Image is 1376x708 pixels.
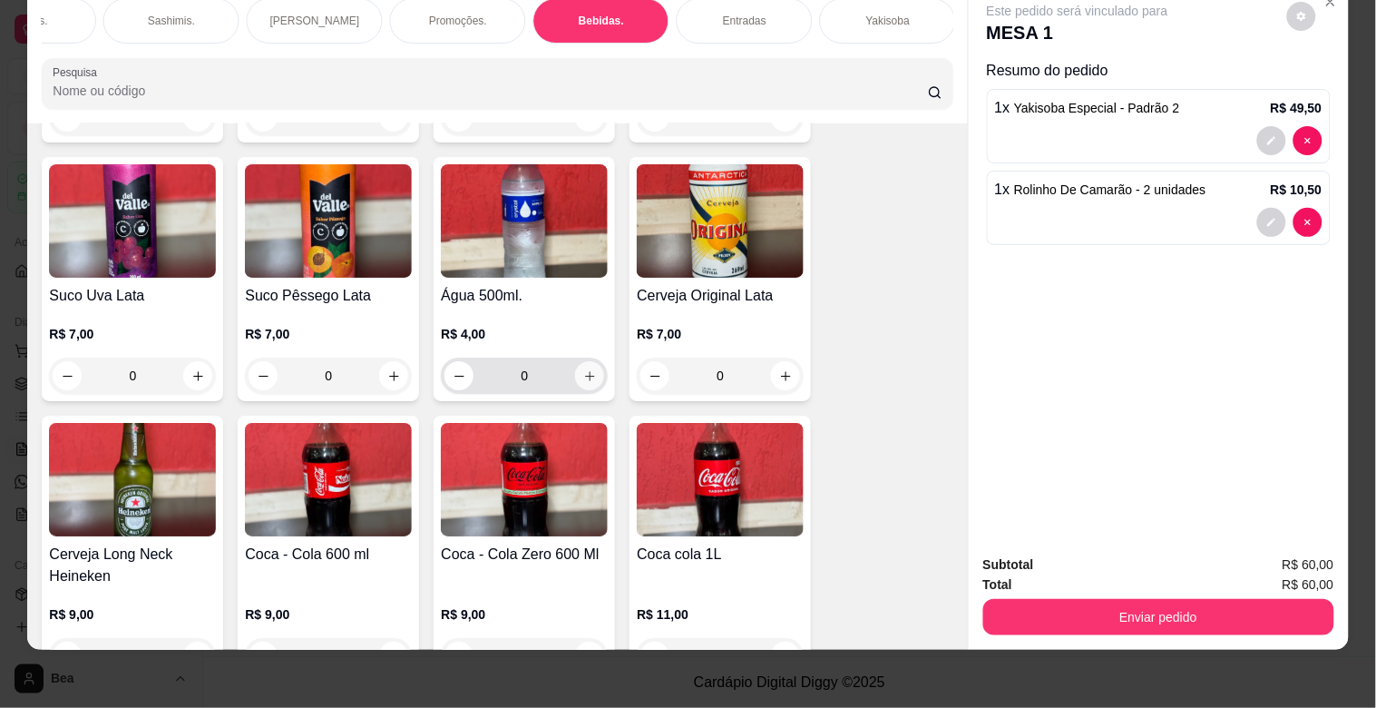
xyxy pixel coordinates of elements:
[245,423,412,536] img: product-image
[249,642,278,671] button: decrease-product-quantity
[575,361,604,390] button: increase-product-quantity
[637,544,804,565] h4: Coca cola 1L
[723,14,766,28] p: Entradas
[49,285,216,307] h4: Suco Uva Lata
[987,60,1331,82] p: Resumo do pedido
[441,164,608,278] img: product-image
[183,642,212,671] button: increase-product-quantity
[441,325,608,343] p: R$ 4,00
[245,285,412,307] h4: Suco Pêssego Lata
[1014,101,1180,115] span: Yakisoba Especial - Padrão 2
[983,599,1334,635] button: Enviar pedido
[987,2,1168,20] p: Este pedido será vinculado para
[49,544,216,587] h4: Cerveja Long Neck Heineken
[866,14,910,28] p: Yakisoba
[1283,555,1334,575] span: R$ 60,00
[270,14,360,28] p: [PERSON_NAME]
[441,285,608,307] h4: Água 500ml.
[1283,575,1334,595] span: R$ 60,00
[245,325,412,343] p: R$ 7,00
[379,642,408,671] button: increase-product-quantity
[148,14,195,28] p: Sashimis.
[441,544,608,565] h4: Coca - Cola Zero 600 Ml
[771,642,800,671] button: increase-product-quantity
[995,97,1180,119] p: 1 x
[1271,181,1322,199] p: R$ 10,50
[637,605,804,624] p: R$ 11,00
[579,14,624,28] p: Bebidas.
[575,642,604,671] button: increase-product-quantity
[249,361,278,390] button: decrease-product-quantity
[441,605,608,624] p: R$ 9,00
[637,423,804,536] img: product-image
[983,577,1012,592] strong: Total
[983,557,1034,572] strong: Subtotal
[1257,208,1286,237] button: decrease-product-quantity
[441,423,608,536] img: product-image
[49,164,216,278] img: product-image
[637,164,804,278] img: product-image
[49,325,216,343] p: R$ 7,00
[245,544,412,565] h4: Coca - Cola 600 ml
[1293,126,1322,155] button: decrease-product-quantity
[995,179,1206,201] p: 1 x
[444,642,473,671] button: decrease-product-quantity
[53,82,928,100] input: Pesquisa
[1271,99,1322,117] p: R$ 49,50
[444,361,473,390] button: decrease-product-quantity
[53,361,82,390] button: decrease-product-quantity
[49,423,216,536] img: product-image
[637,325,804,343] p: R$ 7,00
[53,64,103,80] label: Pesquisa
[1014,182,1206,197] span: Rolinho De Camarão - 2 unidades
[245,164,412,278] img: product-image
[429,14,487,28] p: Promoções.
[49,605,216,624] p: R$ 9,00
[53,642,82,671] button: decrease-product-quantity
[987,20,1168,45] p: MESA 1
[640,361,669,390] button: decrease-product-quantity
[1293,208,1322,237] button: decrease-product-quantity
[1257,126,1286,155] button: decrease-product-quantity
[1287,2,1316,31] button: decrease-product-quantity
[245,605,412,624] p: R$ 9,00
[183,361,212,390] button: increase-product-quantity
[637,285,804,307] h4: Cerveja Original Lata
[379,361,408,390] button: increase-product-quantity
[771,361,800,390] button: increase-product-quantity
[640,642,669,671] button: decrease-product-quantity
